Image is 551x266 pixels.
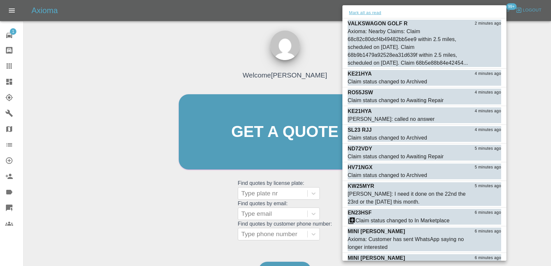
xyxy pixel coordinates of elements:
[348,254,405,262] p: MINI [PERSON_NAME]
[356,217,450,225] div: Claim status changed to In Marketplace
[348,115,435,123] div: [PERSON_NAME]: called no answer
[475,71,501,77] span: 4 minutes ago
[475,108,501,115] span: 4 minutes ago
[348,190,468,206] div: [PERSON_NAME]: I need it done on the 22nd the 23rd or the [DATE] this month.
[475,20,501,27] span: 2 minutes ago
[348,107,372,115] p: KE21HYA
[348,9,382,17] button: Mark all as read
[348,78,427,86] div: Claim status changed to Archived
[475,145,501,152] span: 5 minutes ago
[348,126,372,134] p: SL23 RJJ
[475,210,501,216] span: 6 minutes ago
[348,20,408,28] p: VALKSWAGON GOLF R
[348,134,427,142] div: Claim status changed to Archived
[348,182,374,190] p: KW25MYR
[475,228,501,235] span: 6 minutes ago
[348,145,372,153] p: ND72VDY
[348,164,373,171] p: HV71NGX
[475,255,501,261] span: 6 minutes ago
[348,171,427,179] div: Claim status changed to Archived
[475,127,501,133] span: 4 minutes ago
[348,209,372,217] p: EN23HSF
[348,153,444,161] div: Claim status changed to Awaiting Repair
[475,89,501,96] span: 4 minutes ago
[348,235,468,251] div: Axioma: Customer has sent WhatsApp saying no longer interested
[475,164,501,171] span: 5 minutes ago
[348,28,468,67] div: Axioma: Nearby Claims: Claim 68c82c80dcf4b49482bb5ee9 within 2.5 miles, scheduled on [DATE]. Clai...
[348,228,405,235] p: MINI [PERSON_NAME]
[348,89,373,97] p: RO55JSW
[475,183,501,189] span: 5 minutes ago
[348,97,444,104] div: Claim status changed to Awaiting Repair
[348,70,372,78] p: KE21HYA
